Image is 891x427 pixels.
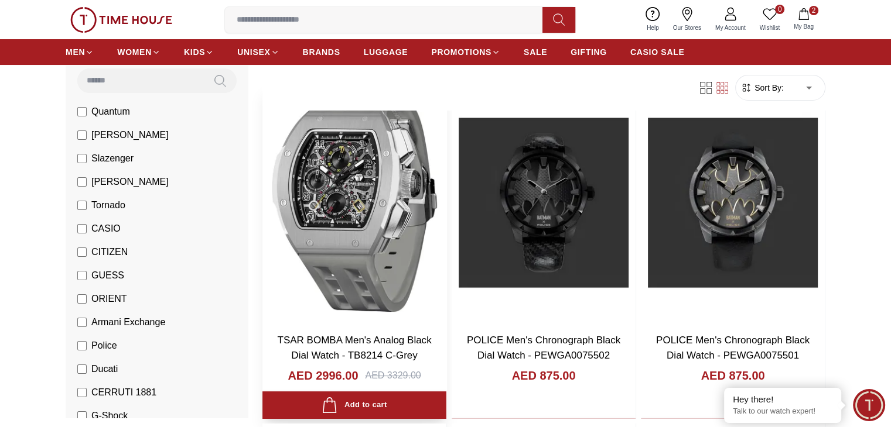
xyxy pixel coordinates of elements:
a: MEN [66,42,94,63]
input: CITIZEN [77,247,87,257]
span: Tornado [91,198,125,212]
span: [PERSON_NAME] [91,128,169,142]
a: WOMEN [117,42,161,63]
span: My Bag [789,22,818,31]
span: G-Shock [91,409,128,423]
button: 2My Bag [787,6,821,33]
input: CERRUTI 1881 [77,388,87,397]
a: LUGGAGE [364,42,408,63]
a: POLICE Men's Chronograph Black Dial Watch - PEWGA0075502 [467,335,620,361]
span: Our Stores [668,23,706,32]
a: POLICE Men's Chronograph Black Dial Watch - PEWGA0075501 [656,335,810,361]
input: Tornado [77,201,87,210]
span: Wishlist [755,23,784,32]
input: GUESS [77,271,87,280]
span: 0 [775,5,784,14]
h4: AED 2996.00 [288,367,358,384]
p: Talk to our watch expert! [733,407,832,416]
span: My Account [711,23,750,32]
button: Add to cart [262,391,446,419]
a: TSAR BOMBA Men's Analog Black Dial Watch - TB8214 C-Grey [277,335,431,361]
input: [PERSON_NAME] [77,130,87,140]
a: CASIO SALE [630,42,685,63]
input: Quantum [77,107,87,116]
span: MEN [66,46,85,58]
input: Ducati [77,364,87,374]
img: ... [70,7,172,33]
div: Hey there! [733,394,832,405]
a: UNISEX [237,42,279,63]
input: G-Shock [77,411,87,421]
span: PROMOTIONS [431,46,491,58]
span: LUGGAGE [364,46,408,58]
span: Help [642,23,664,32]
span: CITIZEN [91,245,128,259]
span: UNISEX [237,46,270,58]
input: Armani Exchange [77,318,87,327]
a: 0Wishlist [753,5,787,35]
span: Quantum [91,105,130,119]
input: CASIO [77,224,87,233]
span: GIFTING [571,46,607,58]
img: TSAR BOMBA Men's Analog Black Dial Watch - TB8214 C-Grey [262,82,446,323]
span: ORIENT [91,292,127,306]
span: Ducati [91,362,118,376]
span: KIDS [184,46,205,58]
img: POLICE Men's Chronograph Black Dial Watch - PEWGA0075501 [641,82,825,323]
input: Slazenger [77,154,87,163]
span: Police [91,339,117,353]
a: PROMOTIONS [431,42,500,63]
a: Our Stores [666,5,708,35]
div: AED 3329.00 [365,369,421,383]
input: [PERSON_NAME] [77,177,87,187]
a: BRANDS [303,42,340,63]
span: WOMEN [117,46,152,58]
a: KIDS [184,42,214,63]
input: Police [77,341,87,350]
input: ORIENT [77,294,87,304]
img: POLICE Men's Chronograph Black Dial Watch - PEWGA0075502 [452,82,636,323]
h4: AED 875.00 [512,367,576,384]
span: Slazenger [91,151,134,166]
span: CERRUTI 1881 [91,385,156,400]
span: 2 [809,6,818,15]
a: GIFTING [571,42,607,63]
div: Chat Widget [853,389,885,421]
h4: AED 875.00 [701,367,765,384]
span: [PERSON_NAME] [91,175,169,189]
span: CASIO [91,222,121,236]
button: Sort By: [740,82,784,94]
div: Add to cart [322,397,387,413]
span: GUESS [91,268,124,283]
span: Armani Exchange [91,315,165,329]
span: CASIO SALE [630,46,685,58]
span: BRANDS [303,46,340,58]
span: SALE [524,46,547,58]
span: Sort By: [752,82,784,94]
a: SALE [524,42,547,63]
a: Help [640,5,666,35]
